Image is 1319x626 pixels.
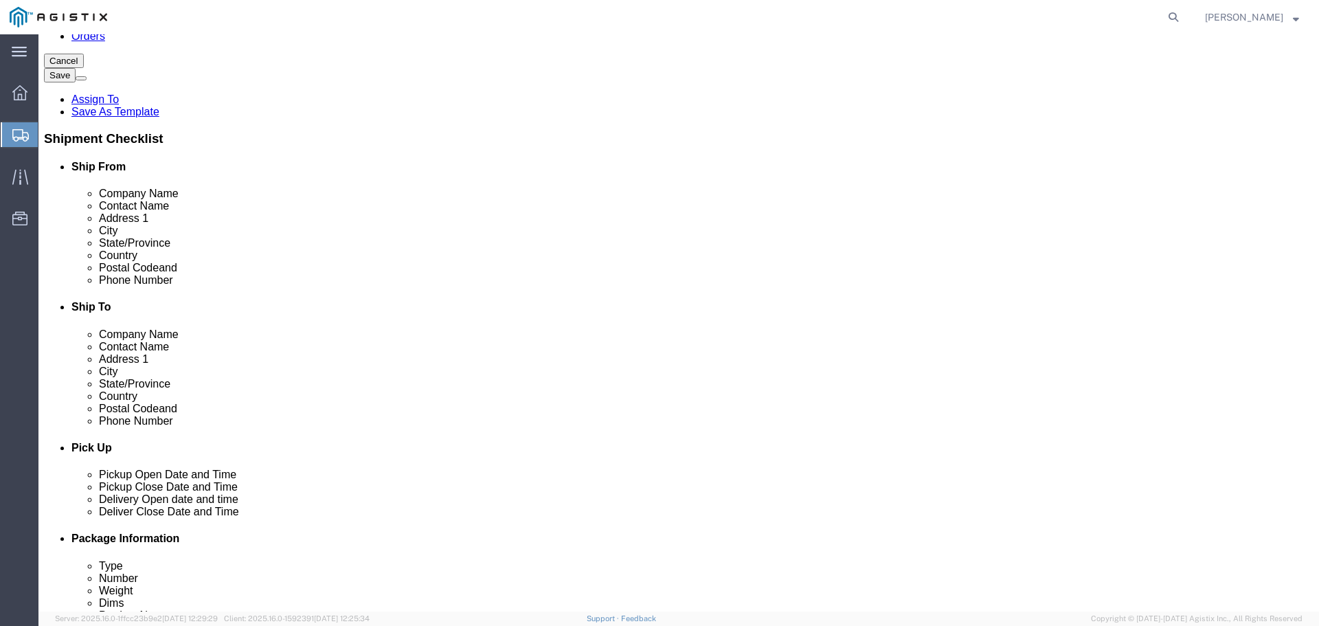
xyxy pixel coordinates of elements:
[1091,613,1303,625] span: Copyright © [DATE]-[DATE] Agistix Inc., All Rights Reserved
[587,614,621,623] a: Support
[1205,10,1283,25] span: Ivan Ambriz
[162,614,218,623] span: [DATE] 12:29:29
[1204,9,1300,25] button: [PERSON_NAME]
[621,614,656,623] a: Feedback
[38,34,1319,612] iframe: FS Legacy Container
[314,614,370,623] span: [DATE] 12:25:34
[55,614,218,623] span: Server: 2025.16.0-1ffcc23b9e2
[224,614,370,623] span: Client: 2025.16.0-1592391
[10,7,107,27] img: logo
